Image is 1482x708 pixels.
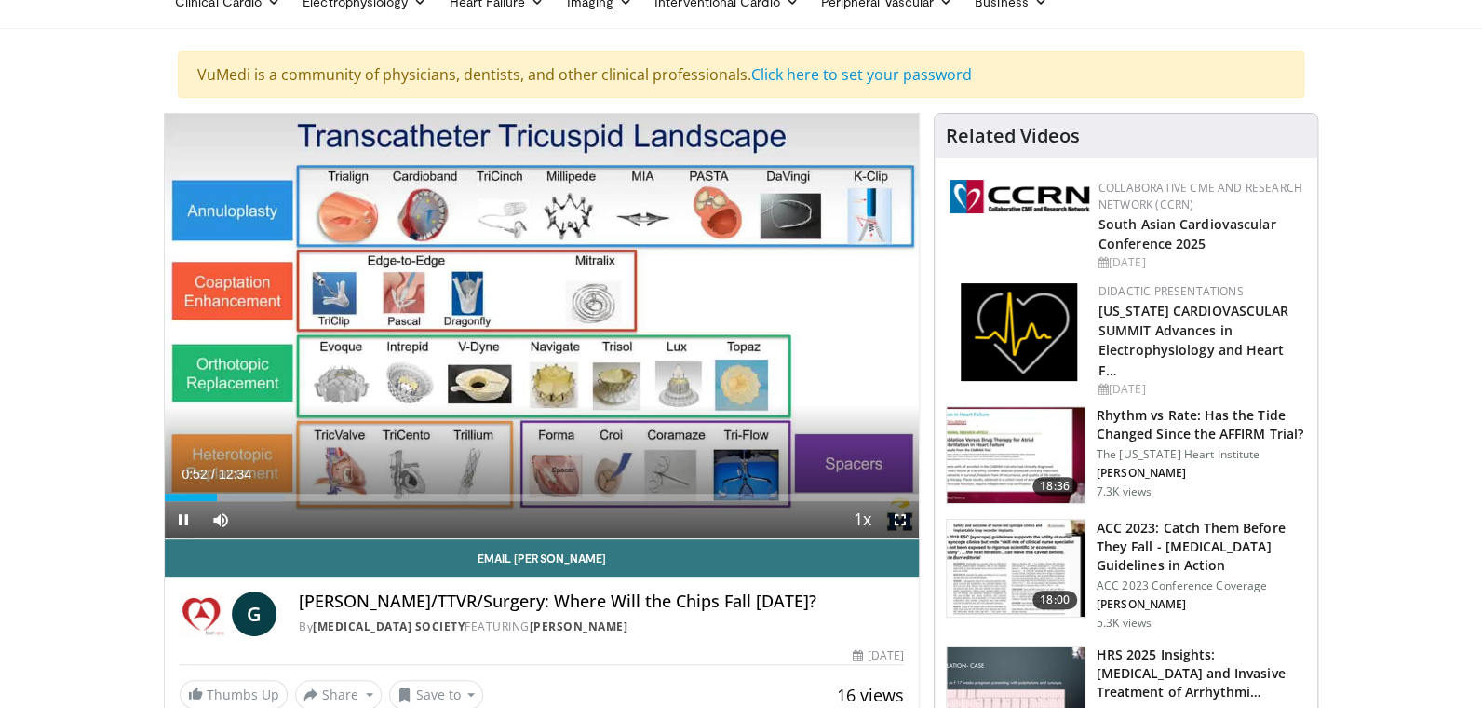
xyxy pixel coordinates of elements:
h4: [PERSON_NAME]/TTVR/Surgery: Where Will the Chips Fall [DATE]? [299,592,904,612]
button: Fullscreen [882,501,919,538]
p: The [US_STATE] Heart Institute [1097,447,1306,462]
video-js: Video Player [165,114,919,539]
a: Click here to set your password [751,64,972,85]
p: ACC 2023 Conference Coverage [1097,579,1306,593]
a: 18:00 ACC 2023: Catch Them Before They Fall - [MEDICAL_DATA] Guidelines in Action ACC 2023 Confer... [946,519,1306,631]
img: cd699879-f8fc-4759-a0d5-b7dd06ea46bd.150x105_q85_crop-smart_upscale.jpg [947,520,1085,617]
p: 7.3K views [1097,484,1152,499]
a: 18:36 Rhythm vs Rate: Has the Tide Changed Since the AFFIRM Trial? The [US_STATE] Heart Institute... [946,406,1306,505]
h3: HRS 2025 Insights: [MEDICAL_DATA] and Invasive Treatment of Arrhythmi… [1097,646,1306,701]
span: 12:34 [219,467,251,482]
h4: Related Videos [946,125,1080,147]
a: Collaborative CME and Research Network (CCRN) [1098,180,1302,212]
p: 5.3K views [1097,616,1152,631]
p: [PERSON_NAME] [1097,597,1306,612]
a: South Asian Cardiovascular Conference 2025 [1098,215,1276,252]
span: 18:00 [1032,591,1077,609]
div: [DATE] [1098,254,1302,271]
img: ec2c7e4b-2e60-4631-8939-1325775bd3e0.150x105_q85_crop-smart_upscale.jpg [947,407,1085,504]
a: G [232,592,276,636]
p: [PERSON_NAME] [1097,466,1306,481]
a: [MEDICAL_DATA] Society [313,619,465,634]
img: Heart Valve Society [180,592,224,636]
button: Playback Rate [844,501,882,538]
div: Didactic Presentations [1098,283,1302,300]
a: Email [PERSON_NAME] [165,539,919,577]
div: [DATE] [853,647,903,664]
img: 1860aa7a-ba06-47e3-81a4-3dc728c2b4cf.png.150x105_q85_autocrop_double_scale_upscale_version-0.2.png [961,283,1077,381]
a: [US_STATE] CARDIOVASCULAR SUMMIT Advances in Electrophysiology and Heart F… [1098,302,1289,378]
h3: ACC 2023: Catch Them Before They Fall - [MEDICAL_DATA] Guidelines in Action [1097,519,1306,575]
img: a04ee3ba-8487-4636-b0fb-5e8d268f3737.png.150x105_q85_autocrop_double_scale_upscale_version-0.2.png [950,180,1089,213]
span: 16 views [837,684,904,706]
span: / [211,467,215,482]
div: [DATE] [1098,381,1302,398]
div: VuMedi is a community of physicians, dentists, and other clinical professionals. [178,51,1304,98]
div: Progress Bar [165,494,919,501]
h3: Rhythm vs Rate: Has the Tide Changed Since the AFFIRM Trial? [1097,406,1306,443]
span: 18:36 [1032,477,1077,496]
button: Pause [165,501,202,538]
button: Mute [202,501,239,538]
span: 0:52 [182,467,207,482]
div: By FEATURING [299,619,904,635]
a: [PERSON_NAME] [530,619,628,634]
